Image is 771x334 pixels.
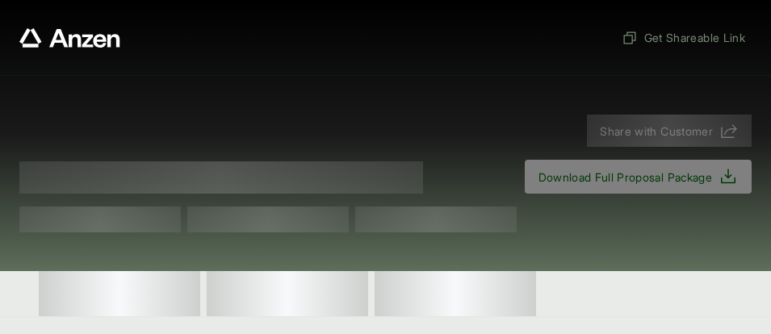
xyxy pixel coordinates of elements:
button: Get Shareable Link [615,23,752,52]
span: Test [355,207,517,232]
span: Get Shareable Link [622,29,745,46]
span: Test [19,207,181,232]
span: Proposal for [19,161,423,194]
a: Anzen website [19,28,120,48]
span: Share with Customer [600,123,713,140]
span: Test [187,207,349,232]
